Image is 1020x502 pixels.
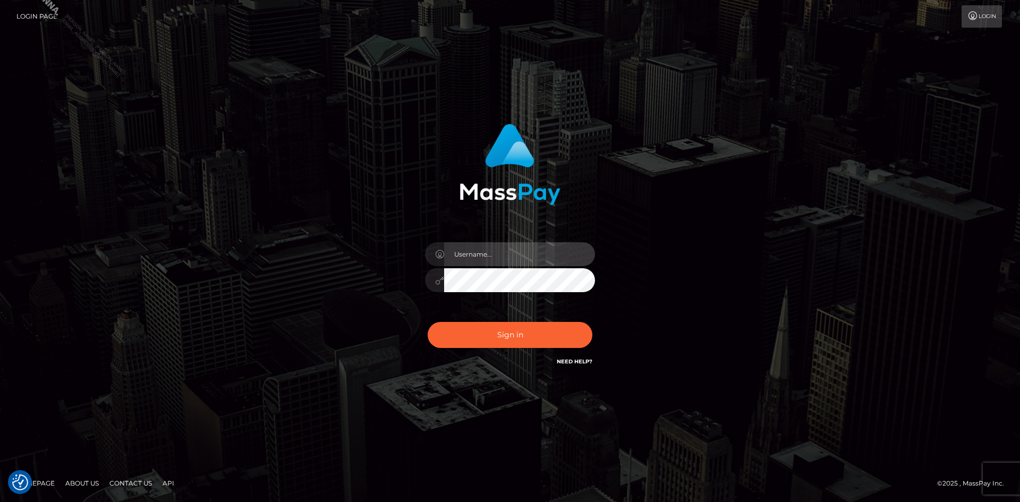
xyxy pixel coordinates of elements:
[16,5,57,28] a: Login Page
[61,475,103,491] a: About Us
[12,474,28,490] button: Consent Preferences
[557,358,592,365] a: Need Help?
[962,5,1002,28] a: Login
[460,124,560,205] img: MassPay Login
[12,475,59,491] a: Homepage
[12,474,28,490] img: Revisit consent button
[937,478,1012,489] div: © 2025 , MassPay Inc.
[158,475,178,491] a: API
[428,322,592,348] button: Sign in
[105,475,156,491] a: Contact Us
[444,242,595,266] input: Username...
